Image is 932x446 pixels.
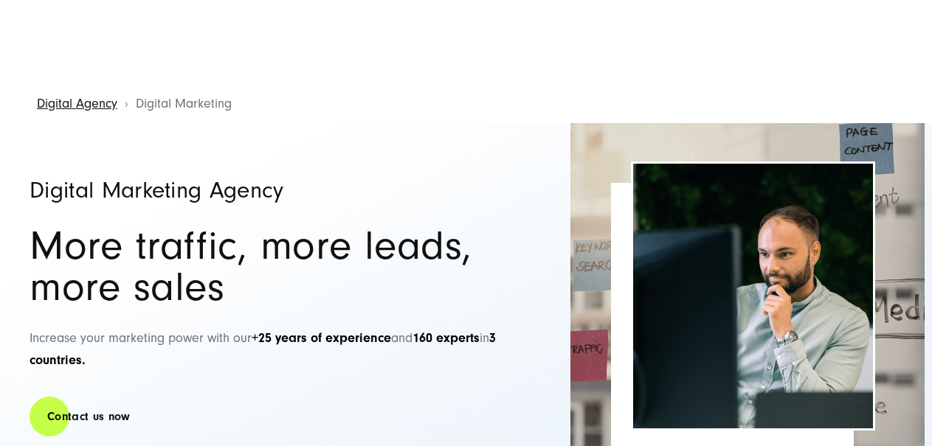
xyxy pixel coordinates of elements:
h1: Digital Marketing Agency [30,178,532,202]
span: Increase your marketing power with our and in [30,330,496,369]
img: Full-Service Digitalagentur SUNZINET - Digital Marketing Agentur [633,164,873,428]
span: Digital Marketing [136,96,232,111]
a: Contact us now [30,396,148,438]
strong: +25 years of experience [252,330,391,346]
strong: 160 experts [413,330,480,346]
h2: More traffic, more leads, more sales [30,226,532,308]
a: Digital Agency [37,96,117,111]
